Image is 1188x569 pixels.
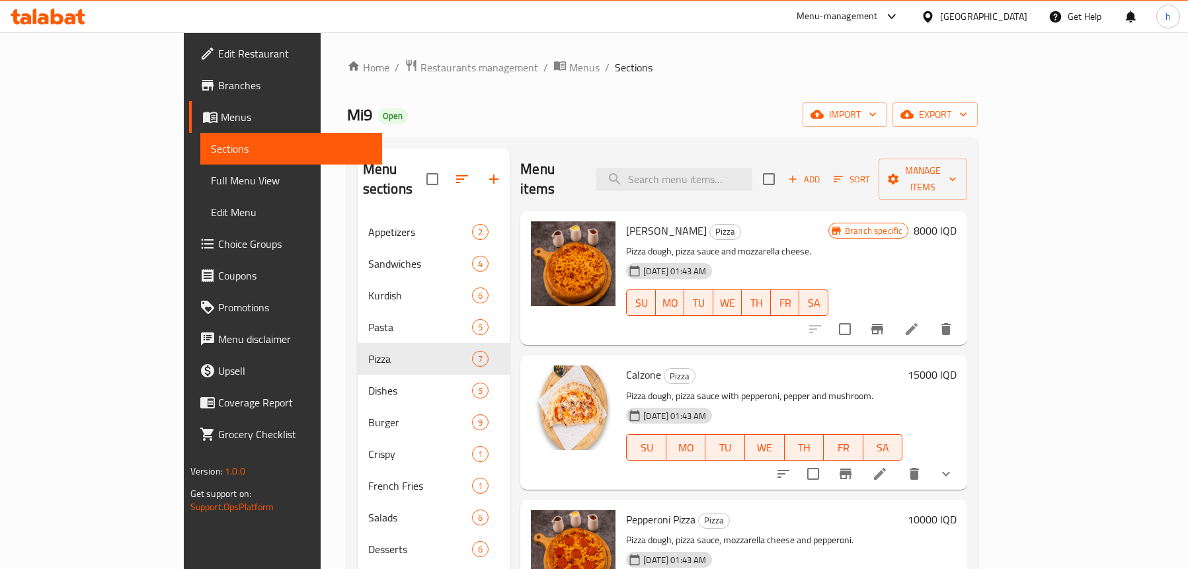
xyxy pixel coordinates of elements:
div: items [472,446,489,462]
span: TH [747,293,766,313]
span: [DATE] 01:43 AM [638,410,711,422]
li: / [605,59,610,75]
span: h [1166,9,1171,24]
span: import [813,106,877,123]
span: MO [672,438,701,457]
span: MO [661,293,680,313]
a: Upsell [189,355,382,387]
button: Branch-specific-item [830,458,861,490]
span: 5 [473,321,488,334]
h2: Menu items [520,159,580,199]
span: Branch specific [840,225,908,237]
span: Dishes [368,383,473,398]
button: SU [626,434,666,461]
div: Dishes5 [358,375,510,406]
span: Manage items [889,163,957,196]
span: Kurdish [368,287,473,303]
span: Sort sections [446,163,478,195]
button: TH [742,289,771,316]
a: Coupons [189,260,382,291]
span: Select to update [799,460,827,488]
div: Pasta5 [358,311,510,343]
a: Sections [200,133,382,165]
span: Calzone [626,365,661,385]
span: Get support on: [190,485,251,502]
li: / [543,59,548,75]
nav: breadcrumb [347,59,978,76]
span: Edit Menu [211,204,372,220]
a: Coverage Report [189,387,382,418]
span: Sections [615,59,653,75]
h6: 10000 IQD [908,510,957,529]
button: sort-choices [768,458,799,490]
span: SA [805,293,823,313]
li: / [395,59,399,75]
div: items [472,256,489,272]
a: Edit Restaurant [189,38,382,69]
button: delete [930,313,962,345]
button: TH [785,434,824,461]
span: Desserts [368,541,473,557]
span: Menu disclaimer [218,331,372,347]
div: items [472,478,489,494]
h6: 8000 IQD [914,221,957,240]
div: Pizza [709,224,741,240]
button: Add [783,169,825,190]
span: TU [711,438,740,457]
p: Pizza dough, pizza sauce with pepperoni, pepper and mushroom. [626,388,902,404]
span: 6 [473,543,488,556]
div: Kurdish6 [358,280,510,311]
span: Coupons [218,268,372,284]
span: 1 [473,480,488,492]
span: Branches [218,77,372,93]
button: export [892,102,978,127]
span: 1.0.0 [225,463,245,480]
div: Pizza7 [358,343,510,375]
span: 2 [473,226,488,239]
span: Menus [569,59,600,75]
div: Sandwiches4 [358,248,510,280]
span: Version: [190,463,223,480]
div: items [472,414,489,430]
span: 7 [473,353,488,365]
button: MO [666,434,706,461]
span: Pizza [699,513,729,528]
span: SU [632,438,660,457]
span: Crispy [368,446,473,462]
a: Menus [553,59,600,76]
span: Select all sections [418,165,446,193]
a: Menu disclaimer [189,323,382,355]
p: Pizza dough, pizza sauce, mozzarella cheese and pepperoni. [626,532,902,549]
button: FR [824,434,863,461]
div: Burger [368,414,473,430]
span: Appetizers [368,224,473,240]
a: Grocery Checklist [189,418,382,450]
span: 6 [473,289,488,302]
h2: Menu sections [363,159,427,199]
span: Pizza [710,224,740,239]
div: French Fries1 [358,470,510,502]
span: Pasta [368,319,473,335]
span: TH [790,438,819,457]
button: import [803,102,887,127]
svg: Show Choices [938,466,954,482]
span: TU [690,293,708,313]
span: Salads [368,510,473,525]
button: Branch-specific-item [861,313,893,345]
button: SA [863,434,903,461]
span: 6 [473,512,488,524]
a: Menus [189,101,382,133]
a: Edit menu item [872,466,888,482]
h6: 15000 IQD [908,365,957,384]
button: WE [745,434,785,461]
a: Full Menu View [200,165,382,196]
div: items [472,224,489,240]
span: export [903,106,967,123]
span: Grocery Checklist [218,426,372,442]
button: Manage items [879,159,967,200]
input: search [596,168,752,191]
div: Salads6 [358,502,510,533]
span: Select section [755,165,783,193]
